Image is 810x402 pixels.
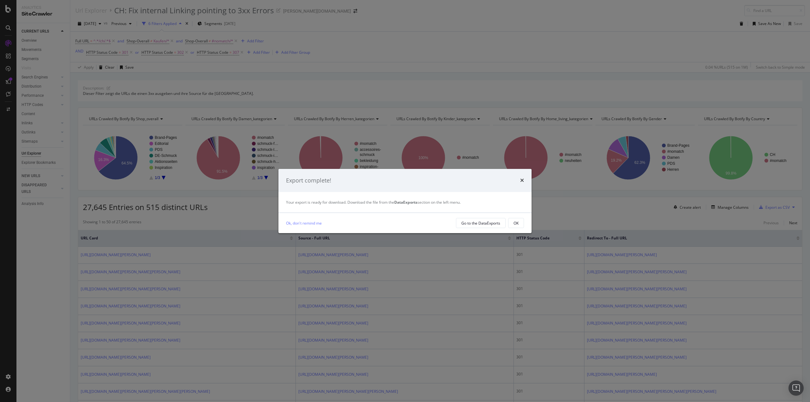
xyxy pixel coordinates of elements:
[394,200,461,205] span: section on the left menu.
[286,200,524,205] div: Your export is ready for download. Download the file from the
[788,380,804,396] div: Open Intercom Messenger
[278,169,532,233] div: modal
[514,220,519,226] div: OK
[461,220,500,226] div: Go to the DataExports
[456,218,506,228] button: Go to the DataExports
[286,176,331,185] div: Export complete!
[508,218,524,228] button: OK
[520,176,524,185] div: times
[394,200,417,205] strong: DataExports
[286,220,322,226] a: Ok, don't remind me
